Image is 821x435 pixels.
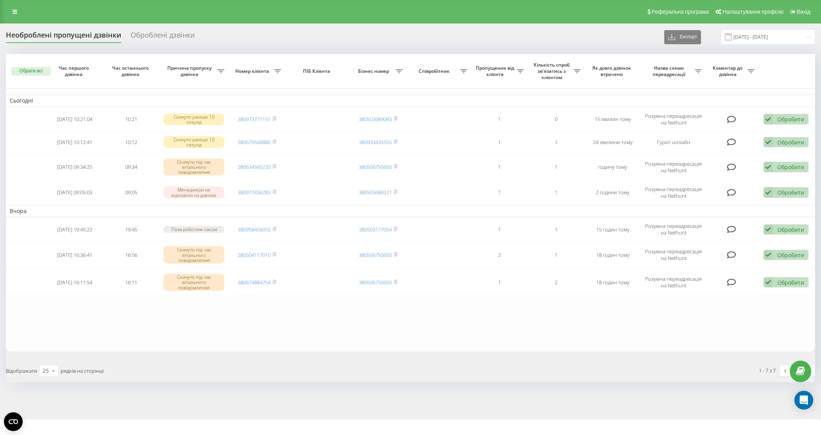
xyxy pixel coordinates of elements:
div: Менеджери не відповіли на дзвінок [163,186,224,198]
td: 1 [471,218,528,240]
td: [DATE] 09:34:25 [47,154,103,180]
td: 1 [528,182,584,204]
span: Бізнес номер [354,68,396,74]
a: 380506750650 [359,251,392,258]
td: 10:12 [103,132,160,153]
td: 2 [528,269,584,295]
td: 16:56 [103,242,160,268]
td: 1 [471,132,528,153]
td: 1 [471,182,528,204]
span: Співробітник [410,68,461,74]
td: 1 [471,269,528,295]
a: 380504117010 [238,251,271,258]
td: 24 хвилини тому [584,132,641,153]
span: Коментар до дзвінка [710,65,748,77]
td: Розумна переадресація на Nethunt [641,269,706,295]
span: Як довго дзвінок втрачено [591,65,635,77]
span: Вихід [797,9,810,15]
div: 1 - 7 з 7 [759,366,776,374]
span: Час останнього дзвінка [109,65,153,77]
div: 25 [43,367,49,375]
td: 1 [528,132,584,153]
td: 09:34 [103,154,160,180]
span: рядків на сторінці [61,367,104,374]
td: Розумна переадресація на Nethunt [641,218,706,240]
td: Розумна переадресація на Nethunt [641,182,706,204]
div: Скинуто раніше 10 секунд [163,136,224,148]
span: Час першого дзвінка [53,65,97,77]
td: [DATE] 19:45:22 [47,218,103,240]
a: 380674884754 [238,279,271,286]
td: Вчора [6,205,815,217]
td: 18 годин тому [584,242,641,268]
span: Реферальна програма [652,9,709,15]
td: Розумна переадресація на Nethunt [641,242,706,268]
a: 380506750650 [359,163,392,170]
div: Обробити [777,279,804,286]
td: Сьогодні [6,95,815,106]
td: 1 [471,154,528,180]
div: Обробити [777,226,804,233]
div: Обробити [777,163,804,171]
span: Налаштування профілю [722,9,783,15]
td: 15 хвилин тому [584,108,641,130]
td: 1 [528,218,584,240]
a: 380506750650 [359,279,392,286]
td: 1 [528,154,584,180]
td: [DATE] 10:21:04 [47,108,103,130]
td: [DATE] 16:36:41 [47,242,103,268]
td: Розумна переадресація на Nethunt [641,108,706,130]
div: Open Intercom Messenger [794,391,813,410]
div: Скинуто раніше 10 секунд [163,114,224,125]
span: ПІБ Клієнта [292,68,343,74]
a: 380503689093 [359,116,392,123]
td: 2 години тому [584,182,641,204]
a: 380973771151 [238,116,271,123]
span: Назва схеми переадресації [645,65,695,77]
div: Поза робочим часом [163,226,224,233]
td: [DATE] 16:11:54 [47,269,103,295]
a: 380977436283 [238,189,271,196]
td: 19:45 [103,218,160,240]
span: Пропущених від клієнта [475,65,517,77]
a: 380679568880 [238,139,271,146]
a: 380503689221 [359,189,392,196]
span: Кількість спроб зв'язатись з клієнтом [532,62,574,80]
td: 15 годин тому [584,218,641,240]
div: Скинуто під час вітального повідомлення [163,274,224,291]
div: Скинуто під час вітального повідомлення [163,246,224,264]
td: Розумна переадресація на Nethunt [641,154,706,180]
div: Обробити [777,116,804,123]
td: 09:05 [103,182,160,204]
button: Open CMP widget [4,412,23,431]
span: Відображати [6,367,37,374]
a: 380634565233 [238,163,271,170]
td: 1 [528,242,584,268]
td: Гуркіт онлайн [641,132,706,153]
div: Обробити [777,251,804,259]
div: Необроблені пропущені дзвінки [6,31,121,43]
span: Номер клієнта [232,68,274,74]
td: [DATE] 10:12:41 [47,132,103,153]
a: 380933435555 [359,139,392,146]
td: [DATE] 09:05:03 [47,182,103,204]
div: Оброблені дзвінки [131,31,195,43]
td: 1 [471,108,528,130]
td: годину тому [584,154,641,180]
td: 10:21 [103,108,160,130]
td: 0 [528,108,584,130]
a: 380958456055 [238,226,271,233]
div: Обробити [777,139,804,146]
button: Експорт [664,30,701,44]
div: Обробити [777,189,804,196]
button: Обрати всі [11,67,50,76]
td: 18 годин тому [584,269,641,295]
span: Причина пропуску дзвінка [163,65,217,77]
div: Скинуто під час вітального повідомлення [163,159,224,176]
td: 16:11 [103,269,160,295]
td: 2 [471,242,528,268]
a: 380503177054 [359,226,392,233]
